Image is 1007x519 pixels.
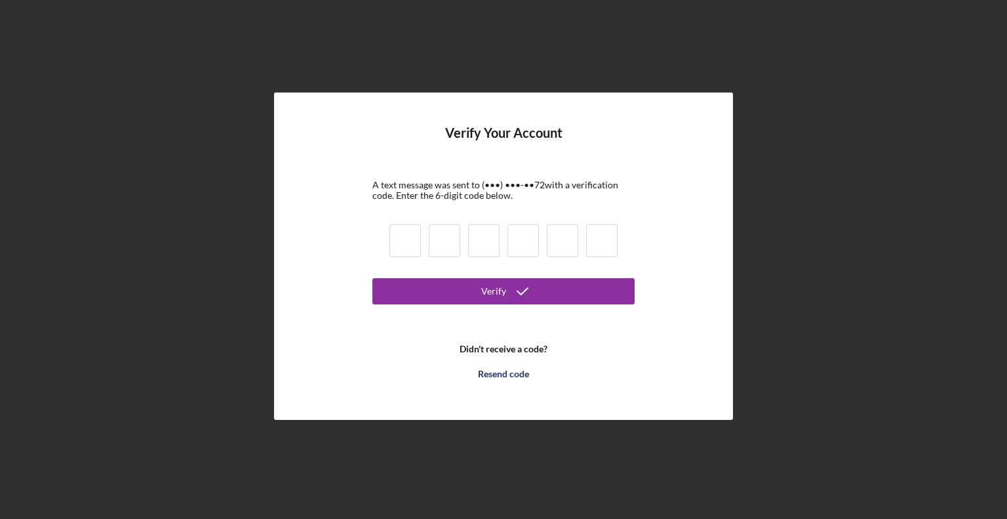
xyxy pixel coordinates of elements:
[372,278,635,304] button: Verify
[372,180,635,201] div: A text message was sent to (•••) •••-•• 72 with a verification code. Enter the 6-digit code below.
[372,361,635,387] button: Resend code
[481,278,506,304] div: Verify
[460,344,547,354] b: Didn't receive a code?
[478,361,529,387] div: Resend code
[445,125,563,160] h4: Verify Your Account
